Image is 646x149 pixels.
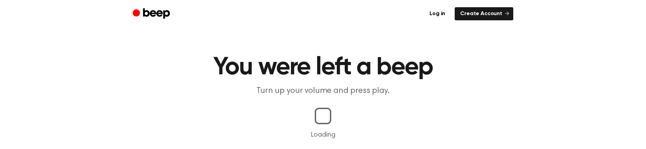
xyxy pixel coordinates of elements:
[133,7,172,21] a: Beep
[455,7,513,20] a: Create Account
[147,55,499,80] h1: You were left a beep
[8,130,638,140] p: Loading
[424,7,451,20] a: Log in
[191,85,455,97] p: Turn up your volume and press play.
